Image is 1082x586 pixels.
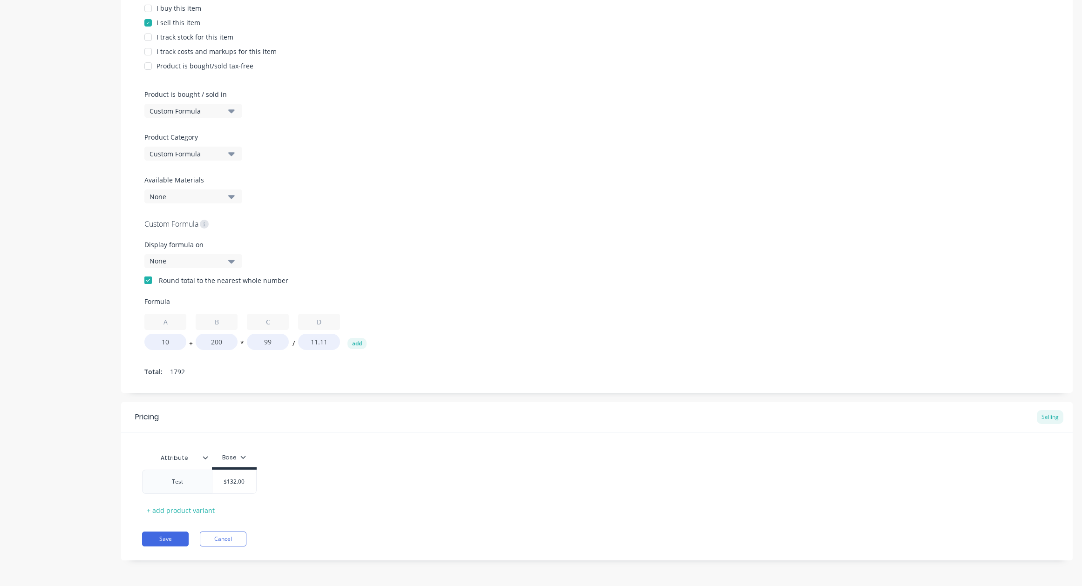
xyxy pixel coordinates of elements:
input: Value [144,334,186,350]
div: I track costs and markups for this item [157,47,277,56]
div: Selling [1037,410,1063,424]
button: None [144,254,242,268]
label: Display formula on [144,240,242,249]
div: $132.00 [211,470,258,493]
button: add [347,338,367,349]
label: Product Category [144,132,238,142]
div: Custom Formula [150,149,224,159]
input: Label [144,314,186,330]
div: Base [222,453,246,462]
button: Custom Formula [144,147,242,161]
button: Cancel [200,532,246,546]
div: + add product variant [142,503,219,518]
label: Available Materials [144,175,242,185]
div: Test [154,476,201,488]
div: Custom Formula [144,218,1049,230]
div: I buy this item [157,3,201,13]
input: Value [196,334,238,350]
div: None [150,256,224,266]
div: Product is bought/sold tax-free [157,61,253,71]
button: Custom Formula [144,104,242,118]
div: Custom Formula [150,106,224,116]
label: Product is bought / sold in [144,89,238,99]
button: Save [142,532,189,546]
div: Pricing [135,411,159,423]
button: + [186,342,196,349]
div: Attribute [142,449,212,467]
button: None [144,189,242,203]
input: Value [298,334,340,350]
span: Formula [144,296,1049,306]
span: 1792 [170,367,185,377]
span: Total: [144,367,163,377]
div: Round total to the nearest whole number [159,276,288,285]
div: Attribute [142,446,206,470]
button: / [289,342,298,349]
input: Label [196,314,238,330]
input: Label [298,314,340,330]
div: I sell this item [157,18,200,27]
input: Label [247,314,289,330]
div: I track stock for this item [157,32,233,42]
div: Test$132.00 [142,470,257,494]
input: Value [247,334,289,350]
div: None [150,192,224,202]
